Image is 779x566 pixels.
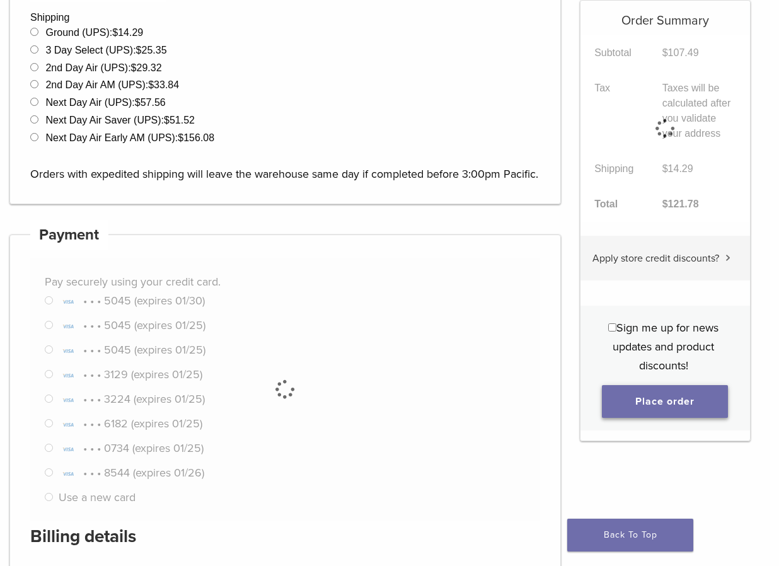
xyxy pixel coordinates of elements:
[30,220,108,250] h4: Payment
[45,45,166,55] label: 3 Day Select (UPS):
[30,146,540,183] p: Orders with expedited shipping will leave the warehouse same day if completed before 3:00pm Pacific.
[608,323,616,332] input: Sign me up for news updates and product discounts!
[164,115,170,125] span: $
[45,27,143,38] label: Ground (UPS):
[136,45,167,55] bdi: 25.35
[592,252,719,265] span: Apply store credit discounts?
[613,321,718,373] span: Sign me up for news updates and product discounts!
[136,45,142,55] span: $
[164,115,195,125] bdi: 51.52
[178,132,214,143] bdi: 156.08
[178,132,183,143] span: $
[580,1,751,28] h5: Order Summary
[112,27,118,38] span: $
[567,519,693,552] a: Back To Top
[148,79,179,90] bdi: 33.84
[45,115,195,125] label: Next Day Air Saver (UPS):
[131,62,137,73] span: $
[725,255,730,261] img: caret.svg
[135,97,141,108] span: $
[30,521,540,552] h3: Billing details
[148,79,154,90] span: $
[45,79,179,90] label: 2nd Day Air AM (UPS):
[135,97,166,108] bdi: 57.56
[45,62,161,73] label: 2nd Day Air (UPS):
[45,132,214,143] label: Next Day Air Early AM (UPS):
[131,62,162,73] bdi: 29.32
[602,385,728,418] button: Place order
[112,27,143,38] bdi: 14.29
[45,97,165,108] label: Next Day Air (UPS):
